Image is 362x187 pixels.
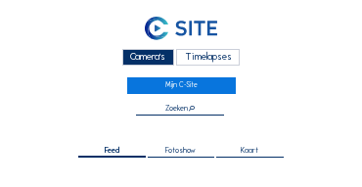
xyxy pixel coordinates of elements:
div: Timelapses [176,49,240,66]
span: Kaart [241,147,258,155]
a: C-SITE Logo [45,15,317,46]
span: Feed [105,147,119,155]
div: Camera's [122,49,174,66]
img: C-SITE Logo [145,17,217,41]
span: Fotoshow [165,147,196,155]
a: Mijn C-Site [127,77,236,94]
